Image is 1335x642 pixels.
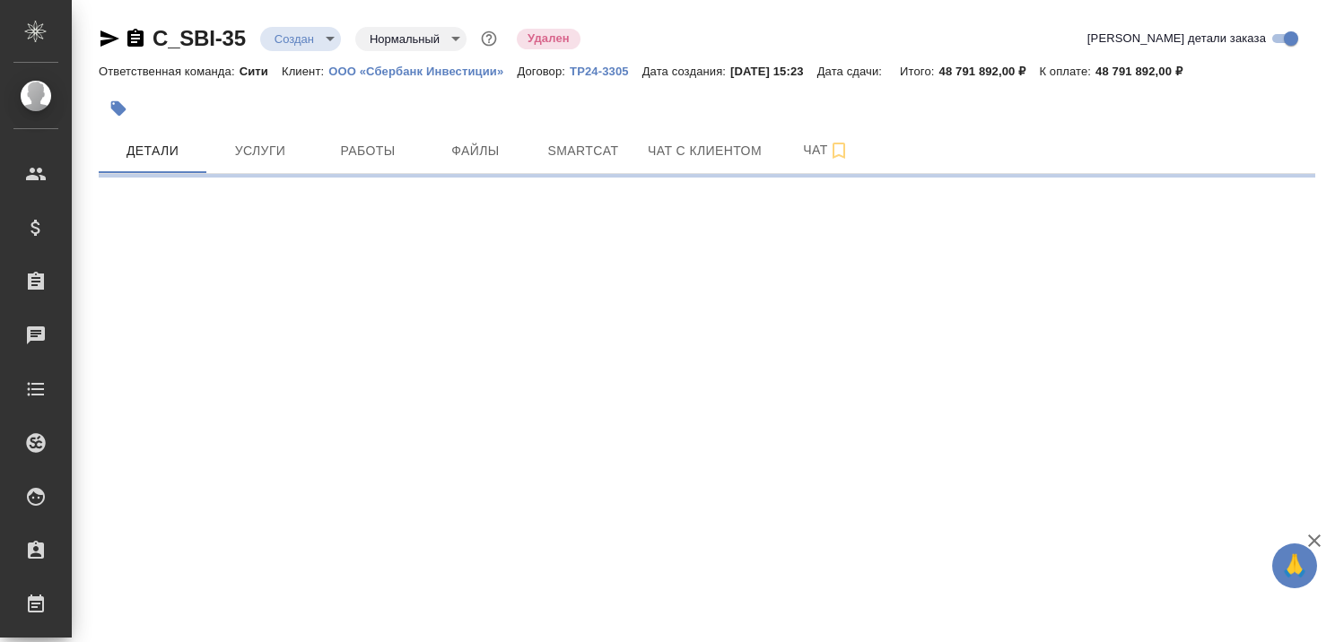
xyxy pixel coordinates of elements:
p: Сити [240,65,282,78]
p: Дата сдачи: [817,65,886,78]
p: 48 791 892,00 ₽ [939,65,1040,78]
span: Работы [325,140,411,162]
div: Создан [260,27,341,51]
a: ООО «Сбербанк Инвестиции» [328,63,517,78]
span: Smartcat [540,140,626,162]
span: Чат с клиентом [648,140,762,162]
button: Нормальный [364,31,445,47]
p: Итого: [900,65,938,78]
p: Договор: [517,65,570,78]
span: 🙏 [1279,547,1310,585]
p: [DATE] 15:23 [730,65,817,78]
button: Скопировать ссылку [125,28,146,49]
p: ТР24-3305 [570,65,642,78]
p: ООО «Сбербанк Инвестиции» [328,65,517,78]
button: Добавить тэг [99,89,138,128]
a: C_SBI-35 [153,26,246,50]
div: Создан [355,27,467,51]
p: Клиент: [282,65,328,78]
p: Ответственная команда: [99,65,240,78]
button: Доп статусы указывают на важность/срочность заказа [477,27,501,50]
span: [PERSON_NAME] детали заказа [1087,30,1266,48]
span: Файлы [432,140,519,162]
span: Услуги [217,140,303,162]
button: Создан [269,31,319,47]
button: 🙏 [1272,543,1317,588]
button: Скопировать ссылку для ЯМессенджера [99,28,120,49]
p: Удален [528,30,570,48]
a: ТР24-3305 [570,63,642,78]
span: Чат [783,139,869,161]
p: 48 791 892,00 ₽ [1095,65,1196,78]
span: Детали [109,140,196,162]
p: Дата создания: [642,65,730,78]
svg: Подписаться [828,140,850,161]
p: К оплате: [1039,65,1095,78]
